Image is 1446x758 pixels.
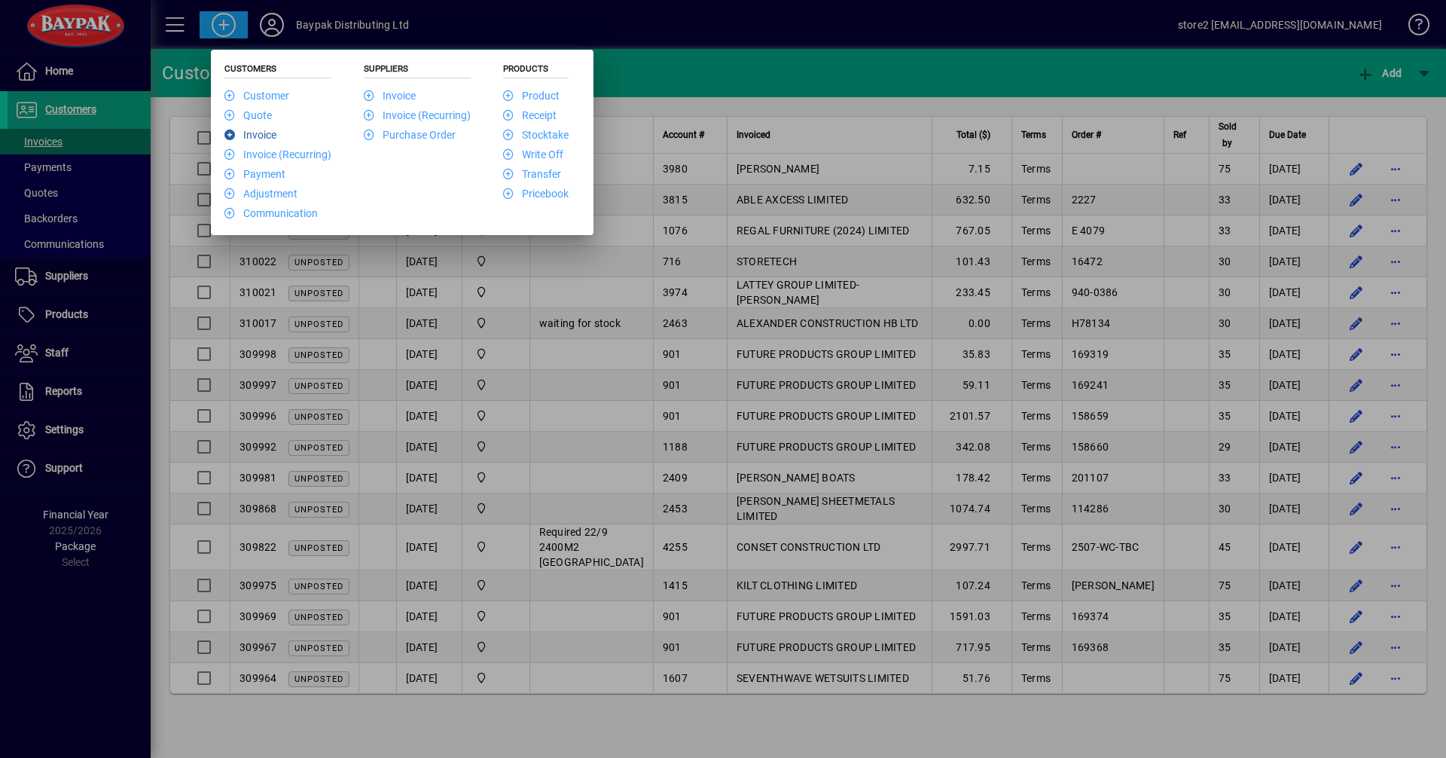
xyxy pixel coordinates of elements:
h5: Products [503,63,569,78]
a: Customer [224,90,289,102]
a: Pricebook [503,188,569,200]
a: Transfer [503,168,561,180]
h5: Customers [224,63,331,78]
a: Adjustment [224,188,297,200]
a: Receipt [503,109,557,121]
a: Invoice [364,90,416,102]
a: Quote [224,109,272,121]
a: Invoice (Recurring) [364,109,471,121]
a: Product [503,90,560,102]
a: Stocktake [503,129,569,141]
a: Write Off [503,148,563,160]
a: Communication [224,207,318,219]
a: Invoice (Recurring) [224,148,331,160]
a: Invoice [224,129,276,141]
a: Payment [224,168,285,180]
h5: Suppliers [364,63,471,78]
a: Purchase Order [364,129,456,141]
